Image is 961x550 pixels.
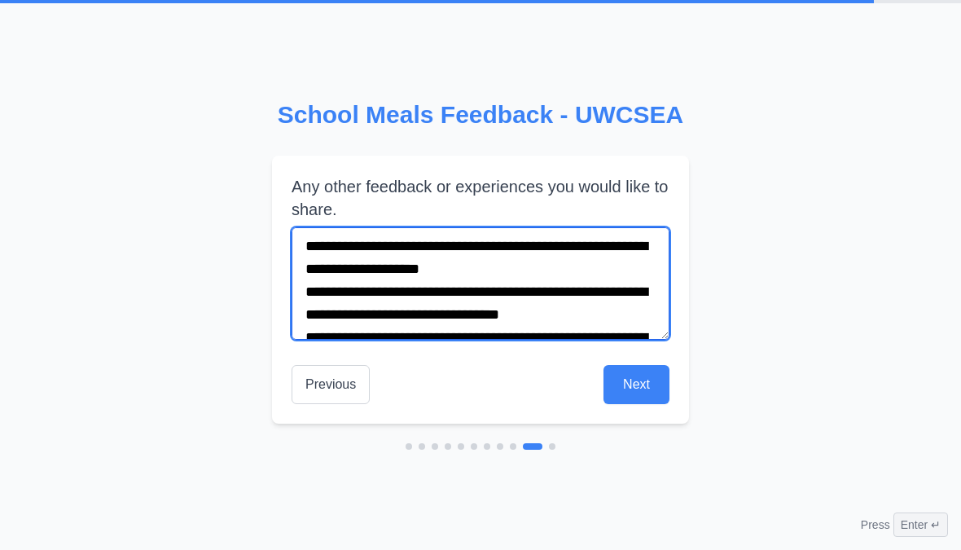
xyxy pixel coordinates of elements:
[272,100,689,130] h2: School Meals Feedback - UWCSEA
[292,365,370,404] button: Previous
[893,513,948,537] span: Enter ↵
[603,365,669,404] button: Next
[292,175,669,221] label: Any other feedback or experiences you would like to share.
[861,513,948,537] div: Press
